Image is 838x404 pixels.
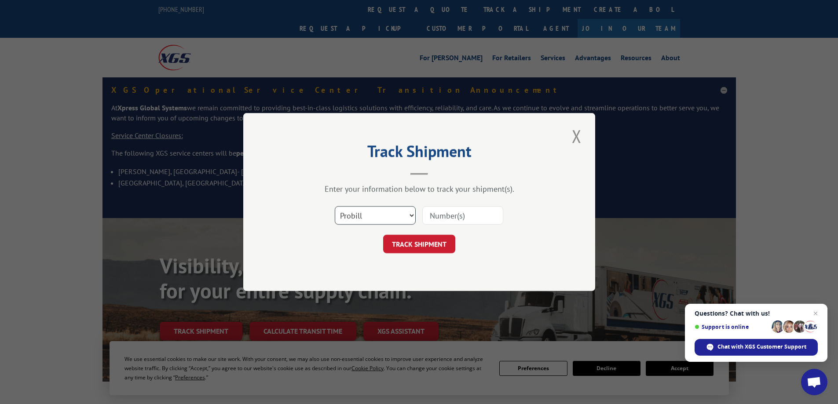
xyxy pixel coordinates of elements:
[569,124,584,148] button: Close modal
[801,369,827,395] a: Open chat
[287,184,551,194] div: Enter your information below to track your shipment(s).
[422,206,503,225] input: Number(s)
[717,343,806,351] span: Chat with XGS Customer Support
[695,339,818,356] span: Chat with XGS Customer Support
[383,235,455,253] button: TRACK SHIPMENT
[695,310,818,317] span: Questions? Chat with us!
[695,324,768,330] span: Support is online
[287,145,551,162] h2: Track Shipment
